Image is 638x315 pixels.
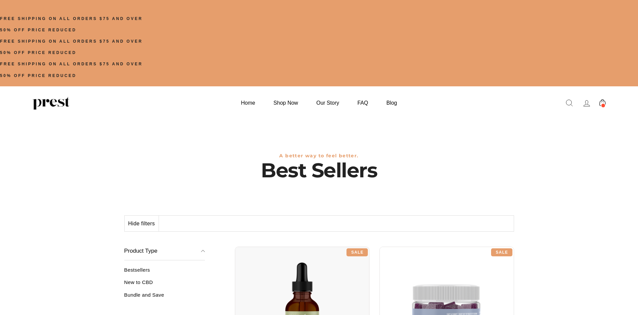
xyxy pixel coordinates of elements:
button: Hide filters [125,216,159,232]
h1: Best Sellers [124,159,514,182]
div: Sale [491,248,512,256]
a: FAQ [349,96,376,109]
a: New to CBD [124,279,205,290]
div: Sale [346,248,368,256]
a: Shop Now [265,96,307,109]
a: Our Story [308,96,347,109]
a: Bestsellers [124,267,205,278]
ul: Primary [233,96,405,109]
button: Product Type [124,242,205,260]
a: Blog [378,96,405,109]
a: Home [233,96,264,109]
h3: A better way to feel better. [124,153,514,159]
a: Bundle and Save [124,292,205,303]
img: PREST ORGANICS [33,96,69,110]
